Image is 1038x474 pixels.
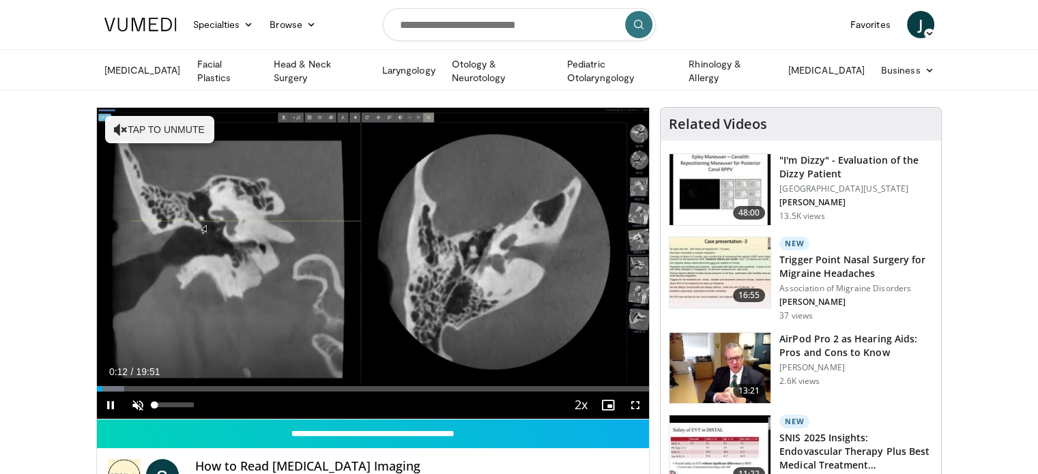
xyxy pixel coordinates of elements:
video-js: Video Player [97,108,650,419]
a: J [907,11,934,38]
a: Favorites [842,11,899,38]
a: Business [873,57,942,84]
input: Search topics, interventions [383,8,656,41]
p: [PERSON_NAME] [779,362,933,373]
p: Association of Migraine Disorders [779,283,933,294]
p: New [779,415,809,428]
button: Pause [97,391,124,419]
h3: SNIS 2025 Insights: Endovascular Therapy Plus Best Medical Treatment… [779,431,933,472]
p: [GEOGRAPHIC_DATA][US_STATE] [779,183,933,194]
span: 48:00 [733,206,766,220]
a: 16:55 New Trigger Point Nasal Surgery for Migraine Headaches Association of Migraine Disorders [P... [669,237,933,321]
a: Laryngology [374,57,444,84]
p: [PERSON_NAME] [779,197,933,208]
a: Rhinology & Allergy [680,57,780,85]
a: Facial Plastics [188,57,265,85]
div: Progress Bar [97,386,650,391]
div: Volume Level [155,402,194,407]
h3: Trigger Point Nasal Surgery for Migraine Headaches [779,253,933,280]
img: a78774a7-53a7-4b08-bcf0-1e3aa9dc638f.150x105_q85_crop-smart_upscale.jpg [669,333,770,404]
button: Playback Rate [567,391,594,419]
a: Browse [261,11,324,38]
a: Head & Neck Surgery [265,57,373,85]
p: 37 views [779,310,813,321]
h4: Related Videos [669,116,767,132]
span: 13:21 [733,384,766,398]
img: VuMedi Logo [104,18,177,31]
a: 48:00 "I'm Dizzy" - Evaluation of the Dizzy Patient [GEOGRAPHIC_DATA][US_STATE] [PERSON_NAME] 13.... [669,153,933,226]
span: 16:55 [733,288,766,302]
h3: AirPod Pro 2 as Hearing Aids: Pros and Cons to Know [779,332,933,359]
p: 13.5K views [779,211,824,222]
button: Tap to unmute [105,116,214,143]
p: [PERSON_NAME] [779,297,933,308]
h3: "I'm Dizzy" - Evaluation of the Dizzy Patient [779,153,933,181]
img: fb121519-7efd-4119-8941-0107c5611251.150x105_q85_crop-smart_upscale.jpg [669,237,770,308]
a: Pediatric Otolaryngology [559,57,680,85]
a: [MEDICAL_DATA] [96,57,189,84]
img: 5373e1fe-18ae-47e7-ad82-0c604b173657.150x105_q85_crop-smart_upscale.jpg [669,154,770,225]
a: Otology & Neurotology [444,57,559,85]
button: Enable picture-in-picture mode [594,391,622,419]
span: 19:51 [136,366,160,377]
span: 0:12 [109,366,128,377]
a: 13:21 AirPod Pro 2 as Hearing Aids: Pros and Cons to Know [PERSON_NAME] 2.6K views [669,332,933,404]
p: New [779,237,809,250]
span: / [131,366,134,377]
button: Unmute [124,391,152,419]
a: Specialties [185,11,262,38]
h4: How to Read [MEDICAL_DATA] Imaging [195,459,639,474]
button: Fullscreen [622,391,649,419]
a: [MEDICAL_DATA] [780,57,873,84]
p: 2.6K views [779,376,820,387]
